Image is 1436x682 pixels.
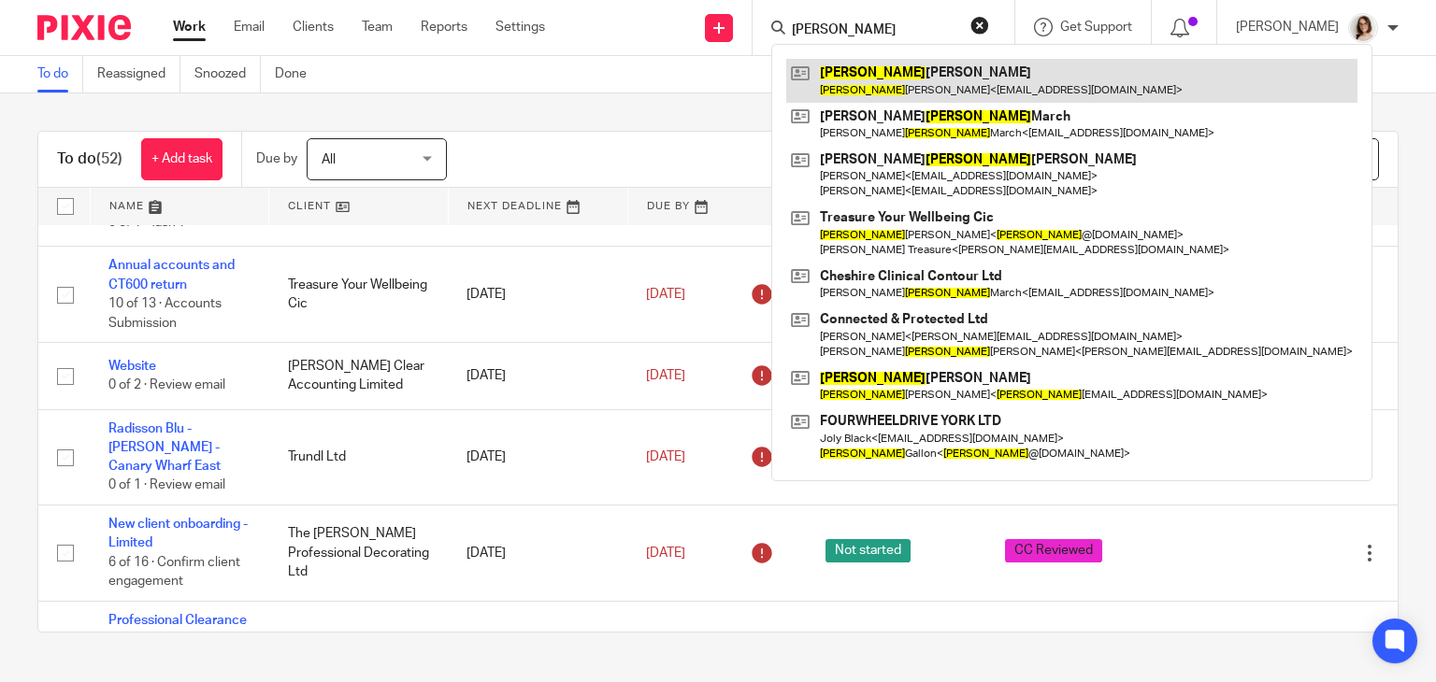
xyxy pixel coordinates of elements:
a: Annual accounts and CT600 return [108,259,235,291]
td: [DATE] [448,343,627,409]
span: 0 of 2 · Review email [108,378,225,391]
td: [DATE] [448,409,627,505]
span: CC Reviewed [1005,539,1102,562]
td: Trundl Ltd [269,409,449,505]
img: Caroline%20-%20HS%20-%20LI.png [1348,13,1378,43]
p: [PERSON_NAME] [1236,18,1339,36]
p: Due by [256,149,297,168]
span: [DATE] [646,288,685,301]
td: [DATE] [448,505,627,602]
span: 0 of 1 · Review email [108,479,225,492]
a: To do [37,56,83,92]
a: Done [275,56,321,92]
a: Reassigned [97,56,180,92]
a: Email [234,18,265,36]
input: Search [790,22,958,39]
span: [DATE] [646,450,685,463]
span: 6 of 16 · Confirm client engagement [108,556,240,589]
a: New client onboarding - Limited [108,518,248,549]
a: Radisson Blu - [PERSON_NAME] - Canary Wharf East [108,422,221,474]
button: Clear [970,16,989,35]
a: Reports [421,18,467,36]
span: 10 of 13 · Accounts Submission [108,297,222,330]
a: Team [362,18,393,36]
span: (52) [96,151,122,166]
img: Pixie [37,15,131,40]
span: [DATE] [646,547,685,560]
span: Not started [826,539,911,562]
h1: To do [57,149,122,169]
span: [DATE] [646,369,685,382]
td: [PERSON_NAME] Clear Accounting Limited [269,343,449,409]
span: All [322,153,336,166]
a: + Add task [141,138,223,180]
a: Clients [293,18,334,36]
td: Treasure Your Wellbeing Cic [269,247,449,343]
a: Work [173,18,206,36]
a: Settings [495,18,545,36]
td: [DATE] [448,247,627,343]
a: Professional Clearance Request [108,614,247,646]
a: Website [108,360,156,373]
td: The [PERSON_NAME] Professional Decorating Ltd [269,505,449,602]
span: Get Support [1060,21,1132,34]
a: Snoozed [194,56,261,92]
